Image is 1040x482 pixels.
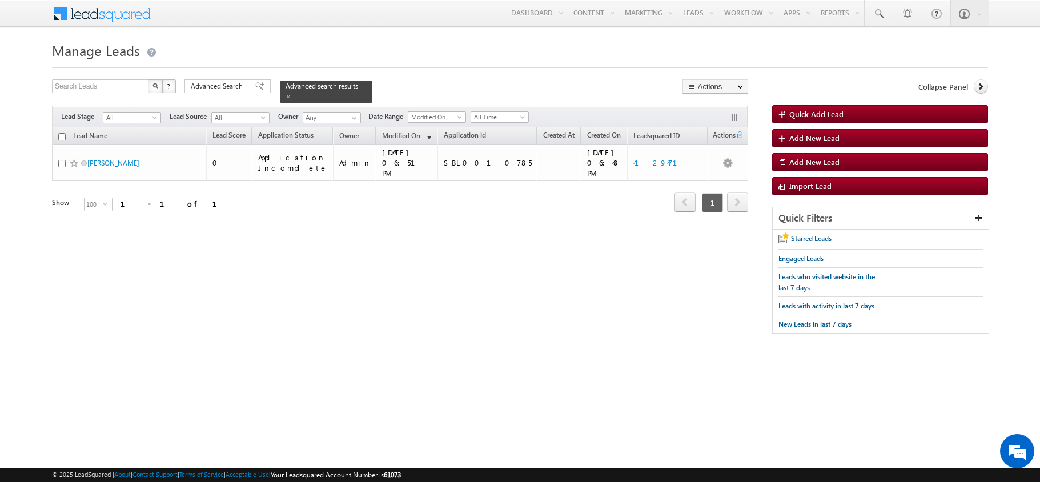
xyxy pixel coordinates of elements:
span: 1 [702,193,723,212]
a: All [211,112,270,123]
img: Search [152,83,158,89]
input: Check all records [58,133,66,140]
span: Add New Lead [789,133,840,143]
span: Lead Stage [61,111,103,122]
a: Lead Score [207,129,251,144]
span: Collapse Panel [918,82,968,92]
span: 61073 [384,471,401,479]
a: Lead Name [67,130,113,144]
span: Actions [708,129,736,144]
div: [DATE] 06:48 PM [587,147,622,178]
a: Leadsquared ID [628,130,686,144]
span: Date Range [368,111,408,122]
span: Quick Add Lead [789,109,844,119]
a: [PERSON_NAME] [87,159,139,167]
a: All Time [471,111,529,123]
span: Application id [444,131,486,139]
span: Add New Lead [789,157,840,167]
a: next [727,194,748,212]
a: Show All Items [346,113,360,124]
span: Modified On [408,112,463,122]
div: 0 [212,158,247,168]
a: 4129471 [633,158,691,167]
span: Advanced search results [286,82,358,90]
span: Starred Leads [791,234,832,243]
span: All [212,113,266,123]
span: select [103,201,112,206]
span: prev [674,192,696,212]
span: Your Leadsquared Account Number is [271,471,401,479]
button: ? [162,79,176,93]
span: All [103,113,158,123]
span: Application Status [258,131,314,139]
span: Leads with activity in last 7 days [778,302,874,310]
div: Application Incomplete [258,152,328,173]
a: Contact Support [132,471,178,478]
span: Created On [587,131,621,139]
span: Created At [543,131,575,139]
span: Owner [278,111,303,122]
span: 100 [85,198,103,211]
span: (sorted descending) [422,132,431,141]
a: Application Status [252,129,319,144]
input: Type to Search [303,112,361,123]
span: Manage Leads [52,41,140,59]
div: [DATE] 06:51 PM [382,147,432,178]
a: Terms of Service [179,471,224,478]
span: Engaged Leads [778,254,824,263]
div: SBL0010785 [444,158,532,168]
a: Acceptable Use [226,471,269,478]
span: Advanced Search [191,81,246,91]
span: © 2025 LeadSquared | | | | | [52,469,401,480]
div: 1 - 1 of 1 [121,197,231,210]
a: Modified On (sorted descending) [376,129,437,144]
div: Quick Filters [773,207,989,230]
a: Modified On [408,111,466,123]
div: Show [52,198,75,208]
button: Actions [682,79,748,94]
span: Import Lead [789,181,832,191]
span: Lead Score [212,131,246,139]
span: ? [167,81,172,91]
span: Owner [339,131,359,140]
a: Created At [537,129,580,144]
span: Lead Source [170,111,211,122]
a: Application id [438,129,492,144]
span: All Time [471,112,525,122]
span: Leads who visited website in the last 7 days [778,272,875,292]
span: New Leads in last 7 days [778,320,852,328]
a: About [114,471,131,478]
a: All [103,112,161,123]
a: Created On [581,129,627,144]
span: Modified On [382,131,420,140]
span: next [727,192,748,212]
a: prev [674,194,696,212]
div: Admin [339,158,371,168]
